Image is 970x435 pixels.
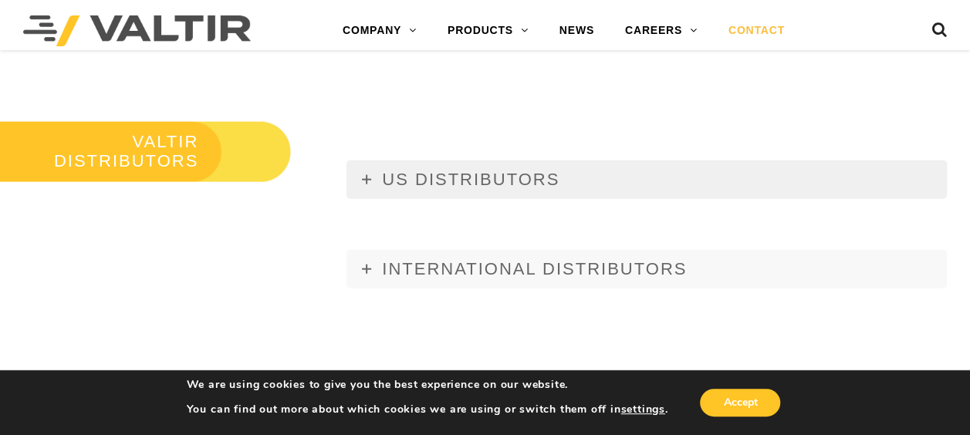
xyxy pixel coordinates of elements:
[620,403,664,416] button: settings
[23,15,251,46] img: Valtir
[187,378,668,392] p: We are using cookies to give you the best experience on our website.
[346,250,947,288] a: INTERNATIONAL DISTRIBUTORS
[432,15,544,46] a: PRODUCTS
[713,15,800,46] a: CONTACT
[382,259,687,278] span: INTERNATIONAL DISTRIBUTORS
[610,15,713,46] a: CAREERS
[382,170,559,189] span: US DISTRIBUTORS
[700,389,780,416] button: Accept
[187,403,668,416] p: You can find out more about which cookies we are using or switch them off in .
[346,160,947,199] a: US DISTRIBUTORS
[327,15,432,46] a: COMPANY
[544,15,610,46] a: NEWS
